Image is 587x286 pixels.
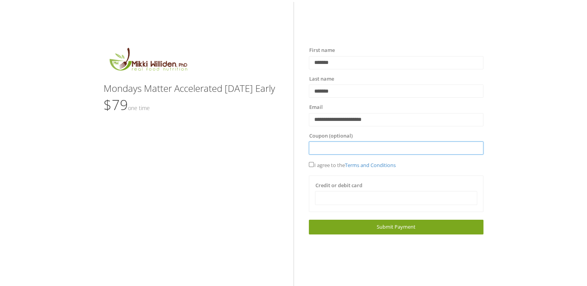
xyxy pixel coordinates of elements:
[309,75,334,83] label: Last name
[104,83,278,93] h3: Mondays Matter Accelerated [DATE] Early
[309,47,334,54] label: First name
[345,162,395,169] a: Terms and Conditions
[309,162,395,169] span: I agree to the
[309,220,483,234] a: Submit Payment
[377,223,416,230] span: Submit Payment
[309,132,352,140] label: Coupon (optional)
[320,195,472,202] iframe: Secure card payment input frame
[128,104,150,112] small: One time
[104,47,192,76] img: MikkiLogoMain.png
[309,103,322,111] label: Email
[104,95,150,114] span: $79
[315,182,362,190] label: Credit or debit card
